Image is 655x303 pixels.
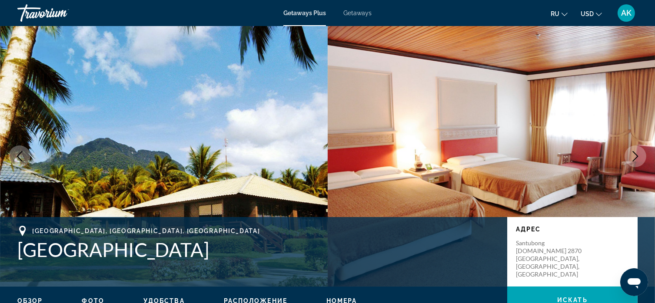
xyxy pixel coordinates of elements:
span: AK [621,9,632,17]
p: Адрес [516,226,629,233]
p: Santubong [DOMAIN_NAME] 2870 [GEOGRAPHIC_DATA], [GEOGRAPHIC_DATA], [GEOGRAPHIC_DATA] [516,239,585,278]
iframe: Кнопка запуска окна обмена сообщениями [620,268,648,296]
a: Travorium [17,2,104,24]
button: Change language [551,7,568,20]
span: [GEOGRAPHIC_DATA], [GEOGRAPHIC_DATA], [GEOGRAPHIC_DATA] [32,227,260,234]
button: User Menu [615,4,638,22]
a: Getaways [343,10,372,16]
button: Previous image [9,145,30,167]
span: ru [551,10,559,17]
h1: [GEOGRAPHIC_DATA] [17,238,499,261]
button: Change currency [581,7,602,20]
button: Next image [625,145,646,167]
a: Getaways Plus [283,10,326,16]
span: USD [581,10,594,17]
